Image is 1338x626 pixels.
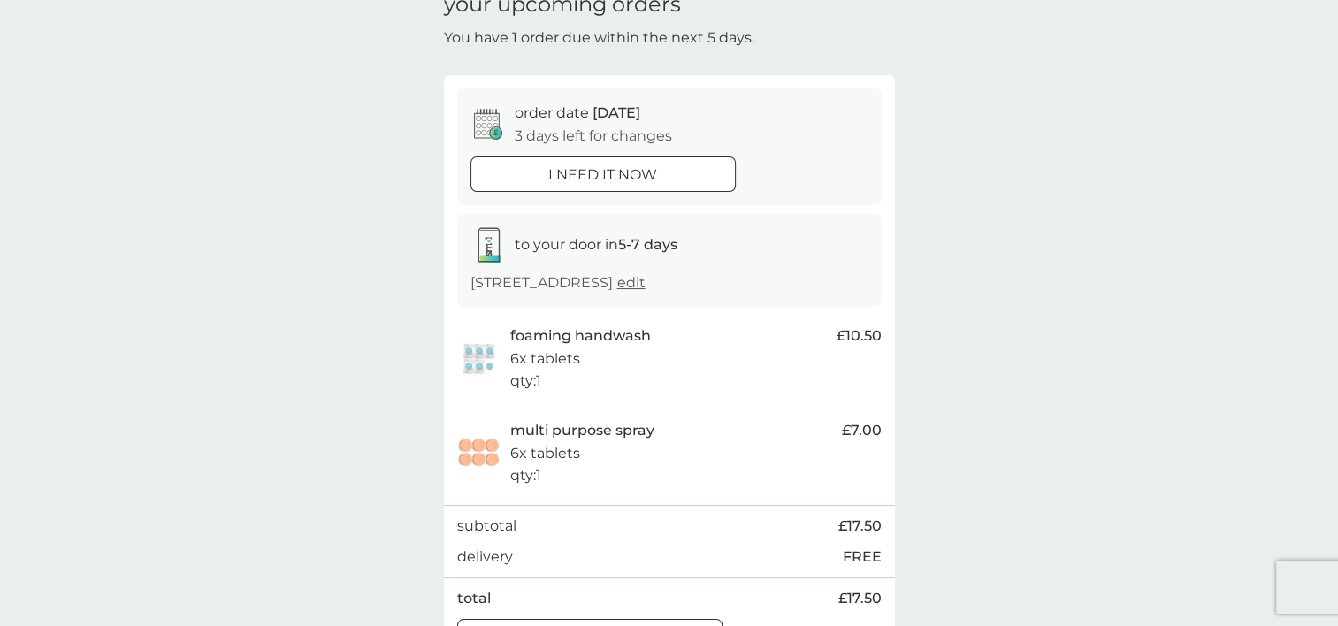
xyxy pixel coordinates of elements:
[457,515,516,538] p: subtotal
[837,324,882,347] span: £10.50
[548,164,657,187] p: i need it now
[515,236,677,253] span: to your door in
[510,347,580,370] p: 6x tablets
[457,546,513,569] p: delivery
[510,324,651,347] p: foaming handwash
[515,102,640,125] p: order date
[842,419,882,442] span: £7.00
[618,236,677,253] strong: 5-7 days
[510,464,541,487] p: qty : 1
[838,587,882,610] span: £17.50
[510,370,541,393] p: qty : 1
[838,515,882,538] span: £17.50
[843,546,882,569] p: FREE
[457,587,491,610] p: total
[617,274,646,291] a: edit
[510,442,580,465] p: 6x tablets
[470,271,646,294] p: [STREET_ADDRESS]
[470,156,736,192] button: i need it now
[515,125,672,148] p: 3 days left for changes
[444,27,754,50] p: You have 1 order due within the next 5 days.
[510,419,654,442] p: multi purpose spray
[593,104,640,121] span: [DATE]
